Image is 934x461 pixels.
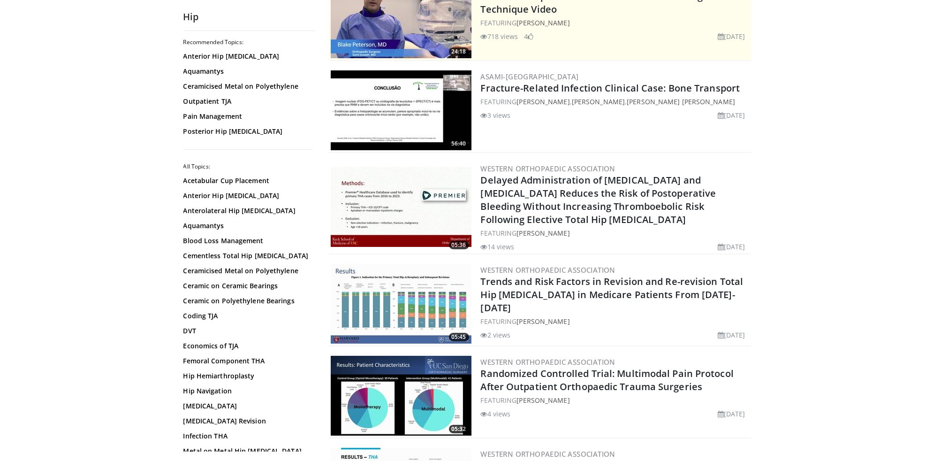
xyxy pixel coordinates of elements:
[183,112,310,121] a: Pain Management
[481,242,515,252] li: 14 views
[183,341,310,351] a: Economics of TJA
[481,18,749,28] div: FEATURING
[183,236,310,246] a: Blood Loss Management
[718,31,745,41] li: [DATE]
[183,431,310,441] a: Infection THA
[183,401,310,411] a: [MEDICAL_DATA]
[183,446,310,456] a: Metal on Metal Hip [MEDICAL_DATA]
[627,97,735,106] a: [PERSON_NAME] [PERSON_NAME]
[183,127,310,136] a: Posterior Hip [MEDICAL_DATA]
[183,296,310,306] a: Ceramic on Polyethylene Bearings
[481,275,744,314] a: Trends and Risk Factors in Revision and Re-revision Total Hip [MEDICAL_DATA] in Medicare Patients...
[183,191,310,200] a: Anterior Hip [MEDICAL_DATA]
[481,110,511,120] li: 3 views
[449,425,469,433] span: 05:32
[183,356,310,366] a: Femoral Component THA
[718,242,745,252] li: [DATE]
[718,409,745,419] li: [DATE]
[481,409,511,419] li: 4 views
[183,163,312,170] h2: All Topics:
[481,72,579,81] a: ASAMI-[GEOGRAPHIC_DATA]
[183,38,312,46] h2: Recommended Topics:
[718,110,745,120] li: [DATE]
[183,371,310,381] a: Hip Hemiarthroplasty
[331,264,471,344] img: cc3d2de9-deb7-43cc-8003-0d76eb163ee0.300x170_q85_crop-smart_upscale.jpg
[481,316,749,326] div: FEATURING
[331,167,471,247] img: 8b7f9f3d-c0d8-4f20-9fbb-c6dda7c68f65.300x170_q85_crop-smart_upscale.jpg
[449,47,469,56] span: 24:18
[516,18,570,27] a: [PERSON_NAME]
[449,139,469,148] span: 56:40
[183,326,310,336] a: DVT
[183,52,310,61] a: Anterior Hip [MEDICAL_DATA]
[183,221,310,230] a: Aquamantys
[183,281,310,291] a: Ceramic on Ceramic Bearings
[331,356,471,436] img: e46116f7-ee5d-4342-97bf-9e70fac83bcf.300x170_q85_crop-smart_upscale.jpg
[183,416,310,426] a: [MEDICAL_DATA] Revision
[183,266,310,276] a: Ceramicised Metal on Polyethylene
[183,386,310,396] a: Hip Navigation
[516,317,570,326] a: [PERSON_NAME]
[183,11,315,23] h2: Hip
[481,97,749,107] div: FEATURING , ,
[516,229,570,238] a: [PERSON_NAME]
[718,330,745,340] li: [DATE]
[331,167,471,247] a: 05:36
[449,333,469,341] span: 05:45
[481,82,740,94] a: Fracture-Related Infection Clinical Case: Bone Transport
[183,82,310,91] a: Ceramicised Metal on Polyethylene
[331,70,471,150] img: 7827b68c-edda-4073-a757-b2e2fb0a5246.300x170_q85_crop-smart_upscale.jpg
[481,449,615,459] a: Western Orthopaedic Association
[331,356,471,436] a: 05:32
[516,396,570,405] a: [PERSON_NAME]
[481,31,518,41] li: 718 views
[572,97,625,106] a: [PERSON_NAME]
[481,174,716,226] a: Delayed Administration of [MEDICAL_DATA] and [MEDICAL_DATA] Reduces the Risk of Postoperative Ble...
[183,311,310,321] a: Coding TJA
[449,241,469,249] span: 05:36
[481,265,615,275] a: Western Orthopaedic Association
[516,97,570,106] a: [PERSON_NAME]
[183,251,310,261] a: Cementless Total Hip [MEDICAL_DATA]
[481,367,734,393] a: Randomized Controlled Trial: Multimodal Pain Protocol After Outpatient Orthopaedic Trauma Surgeries
[481,357,615,367] a: Western Orthopaedic Association
[481,228,749,238] div: FEATURING
[481,330,511,340] li: 2 views
[183,206,310,215] a: Anterolateral Hip [MEDICAL_DATA]
[331,264,471,344] a: 05:45
[331,70,471,150] a: 56:40
[183,67,310,76] a: Aquamantys
[183,97,310,106] a: Outpatient TJA
[481,395,749,405] div: FEATURING
[481,164,615,173] a: Western Orthopaedic Association
[183,176,310,185] a: Acetabular Cup Placement
[524,31,533,41] li: 4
